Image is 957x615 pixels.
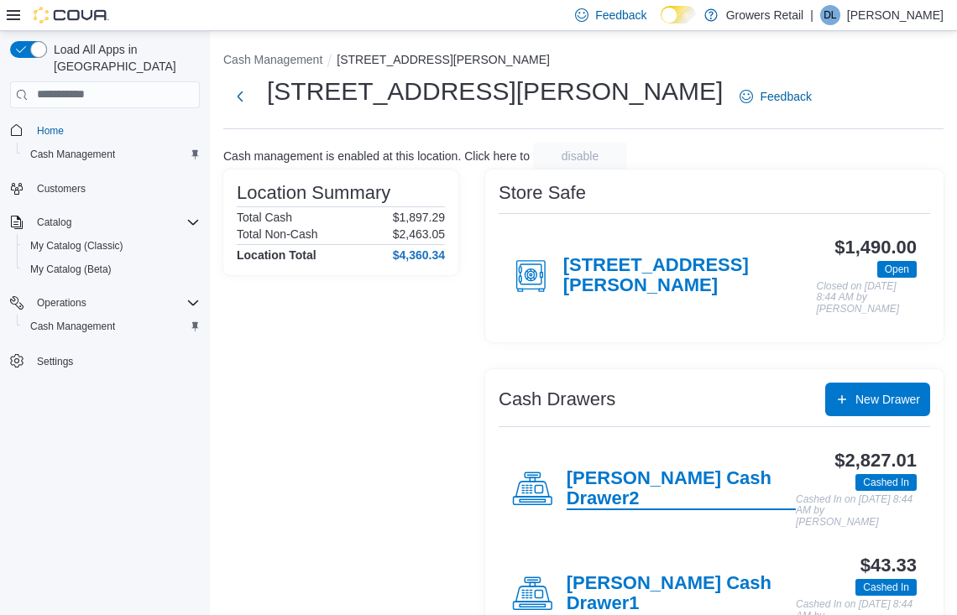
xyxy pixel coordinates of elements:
div: Dario Lucic [820,5,840,25]
span: Cash Management [30,320,115,333]
p: | [810,5,813,25]
h4: $4,360.34 [393,248,445,262]
a: Settings [30,352,80,372]
span: New Drawer [855,391,920,408]
p: $2,463.05 [393,227,445,241]
a: Customers [30,179,92,199]
span: Cash Management [30,148,115,161]
nav: Complex example [10,112,200,417]
button: Catalog [30,212,78,232]
button: Next [223,80,257,113]
span: Open [885,262,909,277]
a: Feedback [733,80,818,113]
h3: $1,490.00 [834,237,917,258]
h3: Store Safe [499,183,586,203]
span: My Catalog (Beta) [30,263,112,276]
span: My Catalog (Classic) [30,239,123,253]
p: $1,897.29 [393,211,445,224]
span: Cash Management [24,144,200,164]
h3: Cash Drawers [499,389,615,409]
h1: [STREET_ADDRESS][PERSON_NAME] [267,75,723,108]
img: Cova [34,7,109,23]
span: Load All Apps in [GEOGRAPHIC_DATA] [47,41,200,75]
span: My Catalog (Beta) [24,259,200,279]
button: [STREET_ADDRESS][PERSON_NAME] [337,53,550,66]
a: Home [30,121,71,141]
button: Cash Management [223,53,322,66]
nav: An example of EuiBreadcrumbs [223,51,944,71]
span: Settings [37,355,73,368]
p: Closed on [DATE] 8:44 AM by [PERSON_NAME] [817,281,918,315]
button: Cash Management [17,143,207,166]
span: Cash Management [24,316,200,336]
button: Cash Management [17,315,207,338]
span: My Catalog (Classic) [24,236,200,256]
span: Cashed In [863,475,909,490]
span: Operations [30,293,200,313]
button: My Catalog (Classic) [17,234,207,258]
a: Cash Management [24,316,122,336]
input: Dark Mode [661,6,696,23]
span: disable [562,148,599,164]
button: Operations [30,293,93,313]
span: Open [877,261,917,278]
h6: Total Cash [237,211,292,224]
span: Feedback [760,88,811,105]
span: Catalog [30,212,200,232]
button: Customers [3,176,207,201]
h3: $43.33 [860,555,917,576]
p: [PERSON_NAME] [847,5,944,25]
p: Growers Retail [726,5,804,25]
span: Operations [37,296,86,310]
span: Feedback [595,7,646,23]
span: Cashed In [863,580,909,595]
button: Operations [3,291,207,315]
h4: [PERSON_NAME] Cash Drawer2 [567,468,796,510]
button: Settings [3,348,207,373]
span: Home [37,124,64,138]
span: Cashed In [855,579,917,596]
h3: $2,827.01 [834,451,917,471]
button: My Catalog (Beta) [17,258,207,281]
span: Customers [30,178,200,199]
span: DL [824,5,836,25]
h4: [PERSON_NAME] Cash Drawer1 [567,573,796,615]
a: Cash Management [24,144,122,164]
h4: [STREET_ADDRESS][PERSON_NAME] [563,255,817,297]
button: disable [533,143,627,169]
button: New Drawer [825,383,930,416]
span: Home [30,120,200,141]
a: My Catalog (Beta) [24,259,118,279]
span: Cashed In [855,474,917,491]
p: Cashed In on [DATE] 8:44 AM by [PERSON_NAME] [796,494,917,529]
button: Catalog [3,211,207,234]
span: Catalog [37,216,71,229]
span: Settings [30,350,200,371]
h3: Location Summary [237,183,390,203]
span: Customers [37,182,86,195]
p: Cash management is enabled at this location. Click here to [223,149,530,163]
h6: Total Non-Cash [237,227,318,241]
a: My Catalog (Classic) [24,236,130,256]
h4: Location Total [237,248,316,262]
button: Home [3,118,207,143]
